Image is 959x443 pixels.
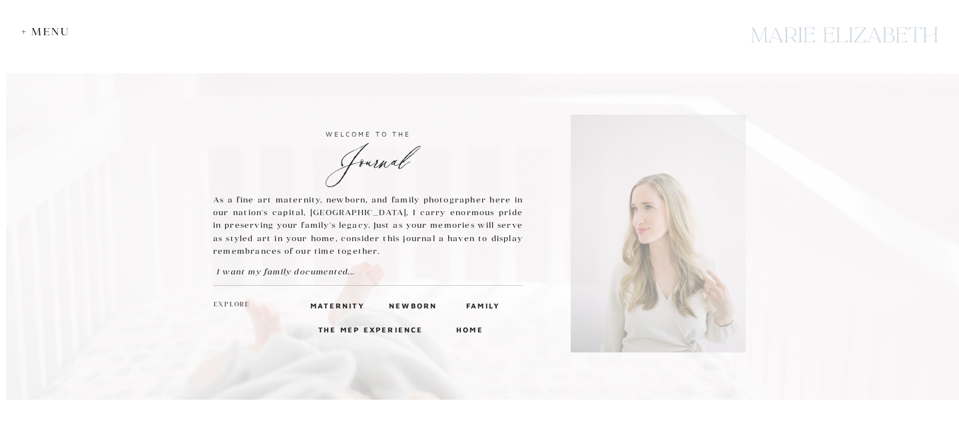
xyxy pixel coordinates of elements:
a: The MEP Experience [318,323,426,335]
p: As a fine art maternity, newborn, and family photographer here in our nation's capital, [GEOGRAPH... [213,193,523,258]
a: maternity [310,299,356,311]
h2: explore [214,299,251,311]
div: + Menu [21,25,77,38]
a: Newborn [389,299,434,311]
a: home [456,323,481,335]
a: I want my family documented... [216,265,384,278]
h2: Journal [213,143,523,166]
h3: welcome to the [213,128,523,140]
a: Family [466,299,498,311]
